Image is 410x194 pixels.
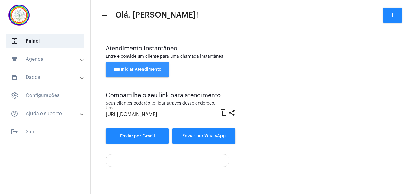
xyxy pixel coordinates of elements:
[4,52,90,66] mat-expansion-panel-header: sidenav iconAgenda
[106,62,169,77] button: Iniciar Atendimento
[106,101,235,106] div: Seus clientes poderão te ligar através desse endereço.
[106,54,395,59] div: Entre e convide um cliente para uma chamada instantânea.
[11,128,18,135] mat-icon: sidenav icon
[172,128,235,144] button: Enviar por WhatsApp
[106,92,235,99] div: Compartilhe o seu link para atendimento
[5,3,33,27] img: c337f8d0-2252-6d55-8527-ab50248c0d14.png
[11,74,81,81] mat-panel-title: Dados
[11,74,18,81] mat-icon: sidenav icon
[114,66,121,73] mat-icon: videocam
[220,109,227,116] mat-icon: content_copy
[11,56,18,63] mat-icon: sidenav icon
[11,56,81,63] mat-panel-title: Agenda
[114,67,162,72] span: Iniciar Atendimento
[11,110,18,117] mat-icon: sidenav icon
[182,134,226,138] span: Enviar por WhatsApp
[115,10,198,20] span: Olá, [PERSON_NAME]!
[4,106,90,121] mat-expansion-panel-header: sidenav iconAjuda e suporte
[6,34,84,48] span: Painel
[6,124,84,139] span: Sair
[389,11,396,19] mat-icon: add
[11,92,18,99] span: sidenav icon
[6,88,84,103] span: Configurações
[101,12,107,19] mat-icon: sidenav icon
[106,45,395,52] div: Atendimento Instantâneo
[228,109,235,116] mat-icon: share
[11,110,81,117] mat-panel-title: Ajuda e suporte
[4,70,90,85] mat-expansion-panel-header: sidenav iconDados
[106,128,169,144] a: Enviar por E-mail
[120,134,155,138] span: Enviar por E-mail
[11,37,18,45] span: sidenav icon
